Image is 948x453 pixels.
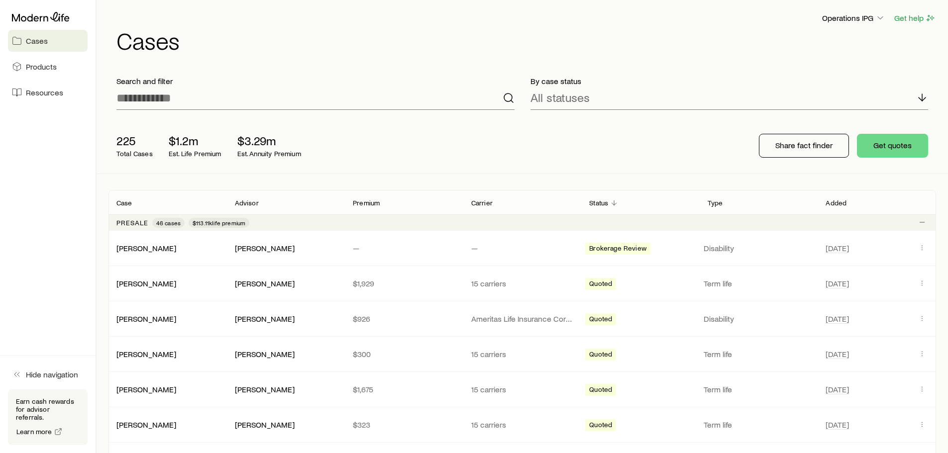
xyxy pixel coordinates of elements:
p: Type [708,199,723,207]
p: Earn cash rewards for advisor referrals. [16,397,80,421]
p: $3.29m [237,134,301,148]
p: $300 [353,349,455,359]
div: [PERSON_NAME] [116,349,176,360]
a: [PERSON_NAME] [116,384,176,394]
p: Ameritas Life Insurance Corp. (Ameritas) [471,314,574,324]
p: — [471,243,574,253]
p: 225 [116,134,153,148]
p: $1.2m [169,134,221,148]
span: [DATE] [826,420,849,430]
a: [PERSON_NAME] [116,349,176,359]
p: 15 carriers [471,384,574,394]
div: [PERSON_NAME] [235,349,295,360]
p: Advisor [235,199,259,207]
span: 46 cases [156,219,181,227]
button: Operations IPG [822,12,886,24]
span: Hide navigation [26,369,78,379]
div: Earn cash rewards for advisor referrals.Learn more [8,389,88,445]
div: [PERSON_NAME] [235,314,295,324]
p: Premium [353,199,380,207]
span: Products [26,62,57,72]
a: Products [8,56,88,78]
span: [DATE] [826,349,849,359]
p: All statuses [530,91,590,104]
p: Case [116,199,132,207]
span: Cases [26,36,48,46]
a: [PERSON_NAME] [116,278,176,288]
p: Disability [704,243,814,253]
a: Cases [8,30,88,52]
span: Resources [26,88,63,97]
span: Quoted [589,421,612,431]
p: Total Cases [116,150,153,158]
p: Est. Annuity Premium [237,150,301,158]
a: [PERSON_NAME] [116,243,176,253]
p: 15 carriers [471,420,574,430]
p: Presale [116,219,148,227]
div: [PERSON_NAME] [116,278,176,289]
p: Status [589,199,608,207]
p: Disability [704,314,814,324]
span: [DATE] [826,278,849,288]
p: — [353,243,455,253]
p: Search and filter [116,76,515,86]
span: [DATE] [826,384,849,394]
p: Est. Life Premium [169,150,221,158]
p: Term life [704,420,814,430]
span: [DATE] [826,243,849,253]
p: 15 carriers [471,349,574,359]
div: [PERSON_NAME] [116,384,176,395]
p: 15 carriers [471,278,574,288]
button: Get quotes [857,134,928,158]
button: Share fact finder [759,134,849,158]
span: Quoted [589,279,612,290]
h1: Cases [116,28,936,52]
div: [PERSON_NAME] [235,243,295,254]
a: [PERSON_NAME] [116,314,176,323]
p: $1,929 [353,278,455,288]
div: [PERSON_NAME] [235,384,295,395]
div: [PERSON_NAME] [116,420,176,430]
span: Quoted [589,350,612,361]
div: [PERSON_NAME] [116,314,176,324]
p: Term life [704,384,814,394]
div: [PERSON_NAME] [116,243,176,254]
span: $113.11k life premium [193,219,245,227]
p: By case status [530,76,929,86]
div: [PERSON_NAME] [235,278,295,289]
button: Get help [894,12,936,24]
span: Brokerage Review [589,244,646,255]
span: Quoted [589,315,612,325]
p: Share fact finder [775,140,833,150]
a: Resources [8,82,88,103]
p: Added [826,199,846,207]
p: Operations IPG [822,13,885,23]
a: [PERSON_NAME] [116,420,176,429]
div: [PERSON_NAME] [235,420,295,430]
p: $926 [353,314,455,324]
button: Hide navigation [8,363,88,385]
p: $323 [353,420,455,430]
span: Quoted [589,385,612,396]
p: $1,675 [353,384,455,394]
p: Term life [704,349,814,359]
span: Learn more [16,428,52,435]
p: Term life [704,278,814,288]
p: Carrier [471,199,493,207]
span: [DATE] [826,314,849,324]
